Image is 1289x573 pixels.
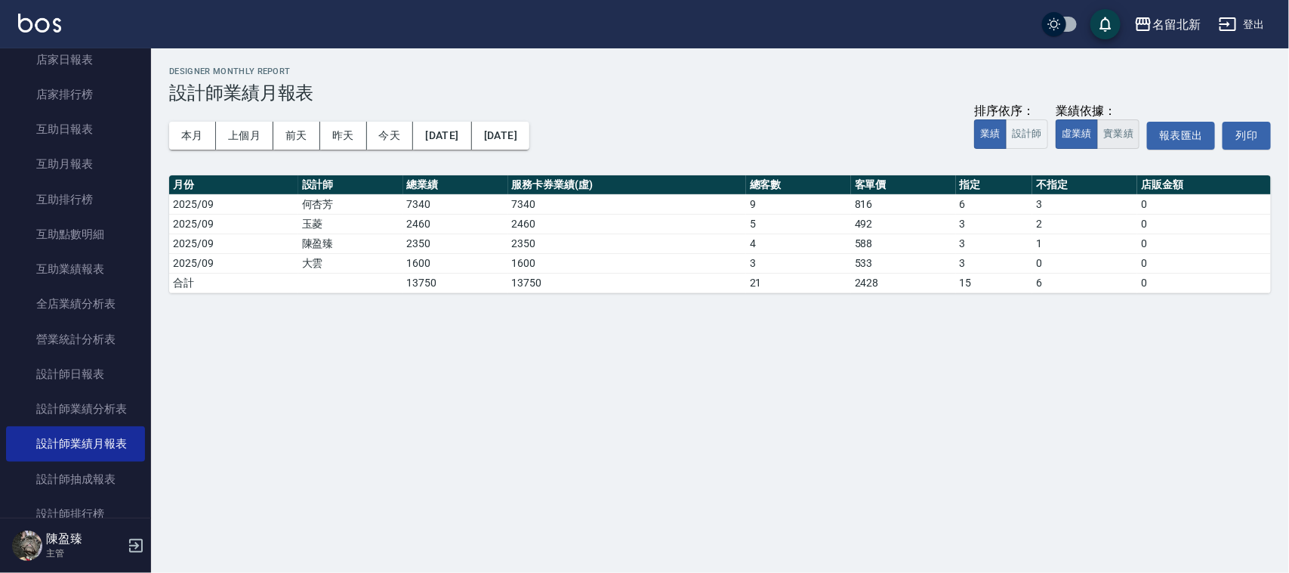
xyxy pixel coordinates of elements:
a: 互助排行榜 [6,182,145,217]
p: 主管 [46,547,123,560]
td: 0 [1137,214,1271,234]
td: 2 [1032,214,1137,234]
a: 互助日報表 [6,112,145,147]
button: 報表匯出 [1147,122,1215,150]
td: 21 [746,273,851,293]
a: 互助業績報表 [6,252,145,286]
td: 2460 [403,214,508,234]
button: [DATE] [472,122,529,150]
td: 13750 [508,273,746,293]
th: 不指定 [1032,175,1137,195]
td: 0 [1137,234,1271,253]
td: 13750 [403,273,508,293]
td: 816 [851,194,956,214]
a: 全店業績分析表 [6,286,145,321]
a: 設計師抽成報表 [6,462,145,497]
a: 設計師業績分析表 [6,392,145,426]
th: 總業績 [403,175,508,195]
td: 大雲 [298,253,403,273]
td: 3 [746,253,851,273]
button: 列印 [1223,122,1271,150]
td: 5 [746,214,851,234]
div: 業績依據： [1056,104,1139,119]
td: 7340 [403,194,508,214]
td: 0 [1032,253,1137,273]
h3: 設計師業績月報表 [169,82,1271,104]
button: [DATE] [413,122,471,150]
button: 名留北新 [1128,9,1207,40]
td: 1 [1032,234,1137,253]
img: Logo [18,14,61,33]
button: 上個月 [216,122,273,150]
h5: 陳盈臻 [46,531,123,547]
a: 互助月報表 [6,147,145,181]
td: 3 [956,253,1033,273]
a: 互助點數明細 [6,217,145,252]
a: 店家排行榜 [6,77,145,112]
a: 設計師排行榜 [6,497,145,531]
button: 本月 [169,122,216,150]
button: 昨天 [320,122,367,150]
td: 陳盈臻 [298,234,403,253]
td: 合計 [169,273,298,293]
td: 2460 [508,214,746,234]
td: 4 [746,234,851,253]
td: 2025/09 [169,253,298,273]
td: 0 [1137,253,1271,273]
button: 設計師 [1006,119,1048,149]
td: 1600 [403,253,508,273]
td: 3 [956,214,1033,234]
td: 7340 [508,194,746,214]
td: 2428 [851,273,956,293]
table: a dense table [169,175,1271,293]
button: 今天 [367,122,414,150]
td: 2025/09 [169,214,298,234]
button: 登出 [1213,11,1271,39]
td: 0 [1137,273,1271,293]
td: 2025/09 [169,234,298,253]
a: 設計師日報表 [6,357,145,392]
td: 0 [1137,194,1271,214]
td: 3 [1032,194,1137,214]
th: 服務卡券業績(虛) [508,175,746,195]
img: Person [12,531,42,561]
td: 2350 [403,234,508,253]
td: 533 [851,253,956,273]
td: 9 [746,194,851,214]
td: 492 [851,214,956,234]
div: 排序依序： [974,104,1048,119]
td: 1600 [508,253,746,273]
button: 前天 [273,122,320,150]
th: 指定 [956,175,1033,195]
td: 玉菱 [298,214,403,234]
button: 實業績 [1097,119,1139,149]
th: 設計師 [298,175,403,195]
div: 名留北新 [1152,15,1201,34]
th: 店販金額 [1137,175,1271,195]
td: 2025/09 [169,194,298,214]
button: save [1090,9,1121,39]
td: 3 [956,234,1033,253]
th: 客單價 [851,175,956,195]
td: 15 [956,273,1033,293]
button: 業績 [974,119,1007,149]
button: 虛業績 [1056,119,1098,149]
th: 總客數 [746,175,851,195]
td: 2350 [508,234,746,253]
td: 588 [851,234,956,253]
td: 何杏芳 [298,194,403,214]
h2: Designer Monthly Report [169,67,1271,76]
a: 設計師業績月報表 [6,426,145,461]
td: 6 [1032,273,1137,293]
th: 月份 [169,175,298,195]
a: 店家日報表 [6,42,145,77]
td: 6 [956,194,1033,214]
a: 營業統計分析表 [6,322,145,357]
